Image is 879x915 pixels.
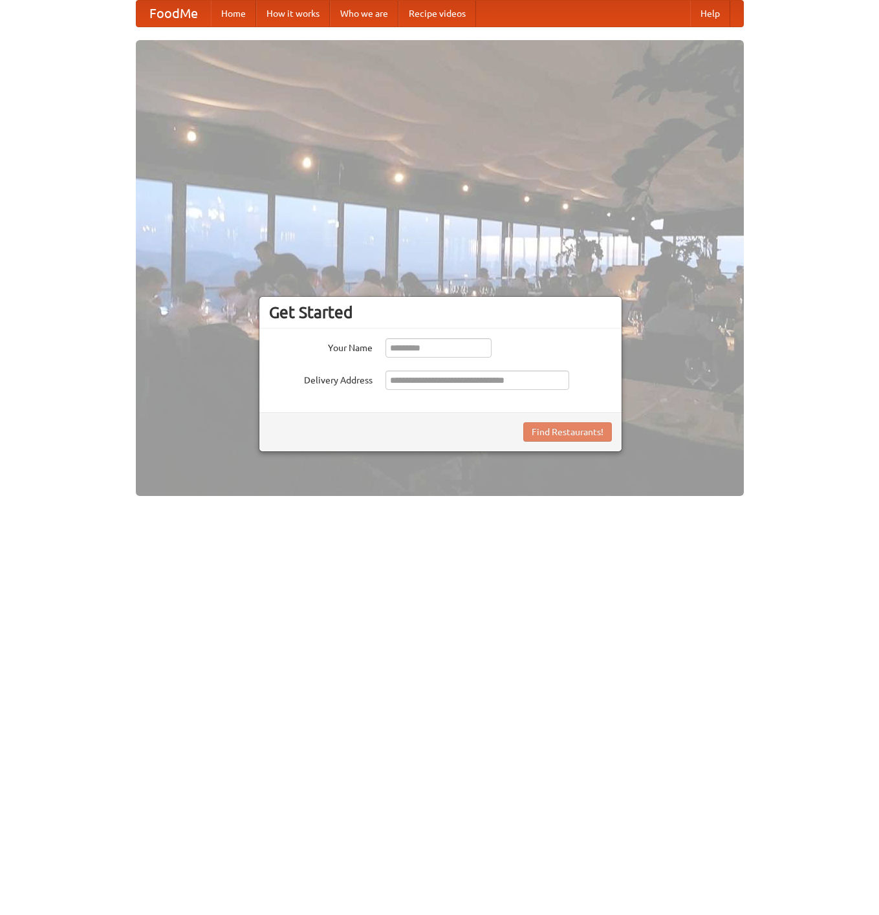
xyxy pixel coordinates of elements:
[690,1,730,27] a: Help
[269,338,373,354] label: Your Name
[398,1,476,27] a: Recipe videos
[523,422,612,442] button: Find Restaurants!
[256,1,330,27] a: How it works
[136,1,211,27] a: FoodMe
[269,303,612,322] h3: Get Started
[211,1,256,27] a: Home
[330,1,398,27] a: Who we are
[269,371,373,387] label: Delivery Address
